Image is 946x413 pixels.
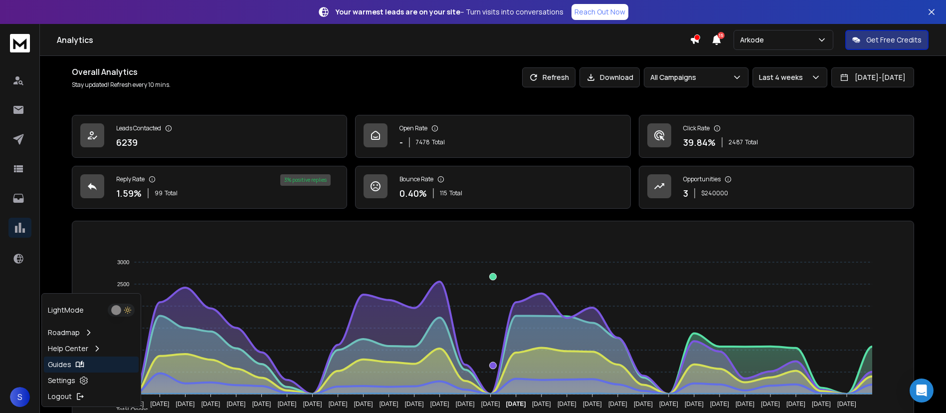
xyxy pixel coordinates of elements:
tspan: [DATE] [277,401,296,408]
tspan: [DATE] [430,401,449,408]
span: Total [745,138,758,146]
p: 6239 [116,135,138,149]
span: Total [449,189,462,197]
span: 2487 [729,138,743,146]
tspan: [DATE] [329,401,348,408]
tspan: [DATE] [379,401,398,408]
span: Total [165,189,178,197]
p: 1.59 % [116,186,142,200]
p: Logout [48,392,72,402]
a: Reply Rate1.59%99Total3% positive replies [72,166,347,209]
p: Help Center [48,344,88,354]
h1: Analytics [57,34,690,46]
p: Opportunities [683,175,721,183]
button: Get Free Credits [845,30,929,50]
strong: Your warmest leads are on your site [336,7,460,16]
tspan: [DATE] [608,401,627,408]
tspan: [DATE] [226,401,245,408]
p: Bounce Rate [399,175,433,183]
p: Reach Out Now [574,7,625,17]
p: Click Rate [683,124,710,132]
a: Reach Out Now [571,4,628,20]
button: Download [579,67,640,87]
tspan: [DATE] [532,401,551,408]
tspan: [DATE] [354,401,373,408]
span: 15 [718,32,725,39]
a: Roadmap [44,325,139,341]
span: Total [432,138,445,146]
tspan: [DATE] [736,401,755,408]
tspan: [DATE] [405,401,424,408]
tspan: 3000 [117,259,129,265]
tspan: [DATE] [583,401,602,408]
a: Guides [44,357,139,373]
tspan: [DATE] [812,401,831,408]
img: logo [10,34,30,52]
p: Reply Rate [116,175,145,183]
span: 99 [155,189,163,197]
p: Download [600,72,633,82]
p: Light Mode [48,305,84,315]
tspan: [DATE] [837,401,856,408]
p: – Turn visits into conversations [336,7,564,17]
a: Leads Contacted6239 [72,115,347,158]
tspan: [DATE] [456,401,475,408]
p: Roadmap [48,328,80,338]
tspan: [DATE] [761,401,780,408]
div: 3 % positive replies [280,174,331,186]
p: All Campaigns [650,72,700,82]
tspan: [DATE] [659,401,678,408]
button: S [10,387,30,407]
p: Guides [48,360,71,370]
p: 39.84 % [683,135,716,149]
tspan: [DATE] [303,401,322,408]
tspan: 2500 [117,281,129,287]
a: Opportunities3$240000 [639,166,914,209]
p: 0.40 % [399,186,427,200]
a: Settings [44,373,139,389]
p: Last 4 weeks [759,72,807,82]
tspan: [DATE] [252,401,271,408]
tspan: [DATE] [558,401,576,408]
p: Leads Contacted [116,124,161,132]
a: Bounce Rate0.40%115Total [355,166,630,209]
tspan: [DATE] [634,401,653,408]
button: [DATE]-[DATE] [831,67,914,87]
a: Help Center [44,341,139,357]
tspan: [DATE] [125,401,144,408]
a: Open Rate-7478Total [355,115,630,158]
tspan: [DATE] [786,401,805,408]
tspan: [DATE] [710,401,729,408]
h1: Overall Analytics [72,66,171,78]
p: Stay updated! Refresh every 10 mins. [72,81,171,89]
p: Get Free Credits [866,35,922,45]
div: Open Intercom Messenger [910,379,934,403]
button: Refresh [522,67,575,87]
p: $ 240000 [701,189,728,197]
span: 115 [440,189,447,197]
tspan: [DATE] [176,401,194,408]
tspan: [DATE] [685,401,704,408]
tspan: [DATE] [481,401,500,408]
span: 7478 [416,138,430,146]
p: Open Rate [399,124,427,132]
tspan: [DATE] [506,401,526,408]
p: - [399,135,403,149]
tspan: [DATE] [150,401,169,408]
a: Click Rate39.84%2487Total [639,115,914,158]
p: Arkode [740,35,768,45]
p: 3 [683,186,688,200]
p: Settings [48,376,75,386]
p: Refresh [543,72,569,82]
tspan: [DATE] [201,401,220,408]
